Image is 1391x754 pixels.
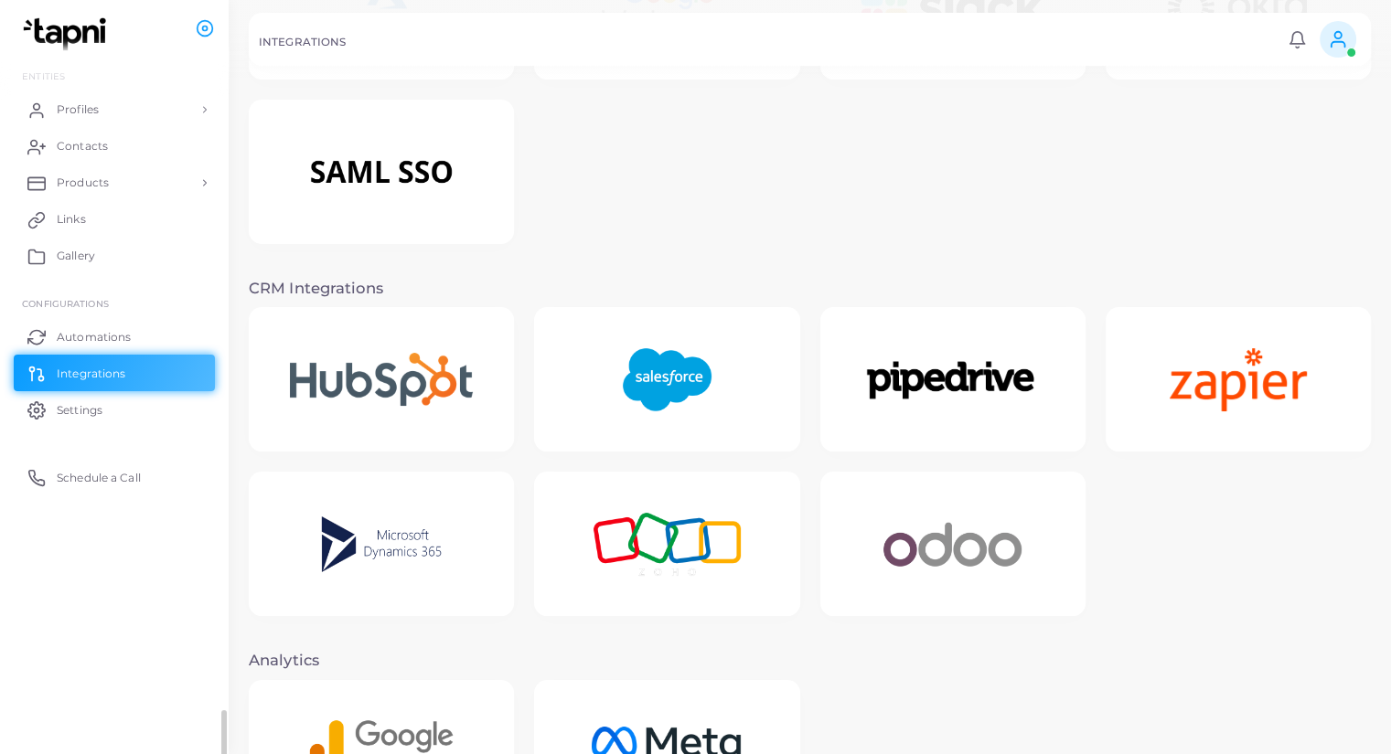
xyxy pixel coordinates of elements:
[14,355,215,391] a: Integrations
[568,487,766,601] img: Zoho
[14,128,215,165] a: Contacts
[249,652,1371,670] h3: Analytics
[57,101,99,118] span: Profiles
[57,329,131,345] span: Automations
[14,238,215,274] a: Gallery
[14,165,215,201] a: Products
[264,122,499,221] img: SAML
[14,318,215,355] a: Automations
[57,138,108,154] span: Contacts
[57,402,102,419] span: Settings
[264,327,499,432] img: Hubspot
[57,366,125,382] span: Integrations
[14,91,215,128] a: Profiles
[835,329,1070,430] img: Pipedrive
[1144,323,1332,437] img: Zapier
[22,298,109,309] span: Configurations
[57,248,95,264] span: Gallery
[57,211,86,228] span: Links
[596,323,737,437] img: Salesforce
[57,470,141,486] span: Schedule a Call
[14,459,215,495] a: Schedule a Call
[57,175,109,191] span: Products
[259,36,346,48] h5: INTEGRATIONS
[22,70,65,81] span: ENTITIES
[14,201,215,238] a: Links
[249,280,1371,298] h3: CRM Integrations
[295,487,468,601] img: Microsoft Dynamics
[16,17,118,51] img: logo
[858,487,1047,601] img: Odoo
[14,391,215,428] a: Settings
